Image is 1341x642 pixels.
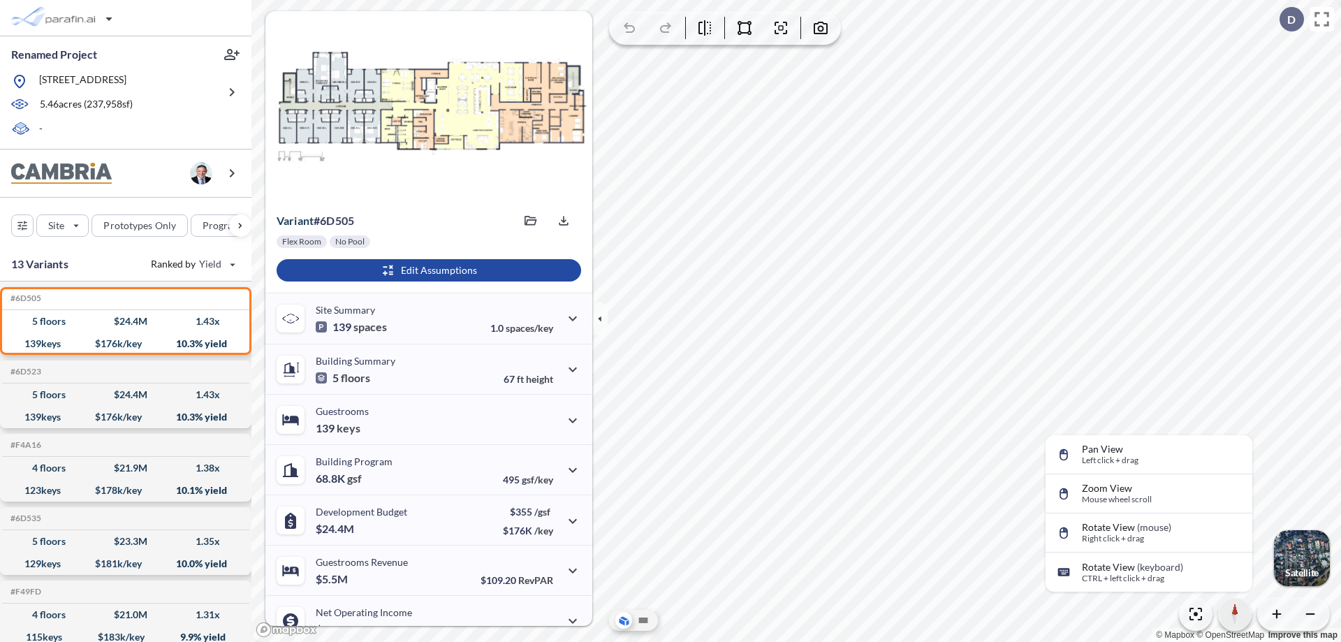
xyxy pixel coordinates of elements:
p: Building Program [316,455,393,467]
span: /gsf [534,506,550,518]
button: Program [191,214,266,237]
p: Edit Assumptions [401,263,477,277]
p: 67 [504,373,553,385]
button: Site [36,214,89,237]
p: 139 [316,320,387,334]
span: margin [522,625,553,636]
h5: Click to copy the code [8,440,41,450]
p: Flex Room [282,236,321,247]
p: Net Operating Income [316,606,412,618]
p: Renamed Project [11,47,97,62]
p: - [39,122,43,138]
img: Switcher Image [1274,530,1330,586]
p: Rotate View [1082,522,1171,533]
p: # 6d505 [277,214,354,228]
p: 1.0 [490,322,553,334]
p: Guestrooms [316,405,369,417]
button: Ranked by Yield [140,253,244,275]
p: $5.5M [316,572,350,586]
a: Improve this map [1268,630,1338,640]
span: RevPAR [518,574,553,586]
span: (mouse) [1137,521,1171,533]
p: Program [203,219,242,233]
a: Mapbox [1156,630,1194,640]
p: Development Budget [316,506,407,518]
p: Zoom View [1082,483,1152,494]
p: 13 Variants [11,256,68,272]
p: No Pool [335,236,365,247]
p: Site [48,219,64,233]
p: Satellite [1285,567,1319,578]
p: 68.8K [316,472,362,486]
span: floors [341,371,370,385]
p: CTRL + left click + drag [1082,574,1183,583]
p: Pan View [1082,444,1138,455]
button: Switcher ImageSatellite [1274,530,1330,586]
button: Edit Assumptions [277,259,581,282]
p: 5.46 acres ( 237,958 sf) [40,97,133,112]
h5: Click to copy the code [8,587,41,597]
span: spaces [353,320,387,334]
p: D [1287,13,1296,26]
p: Building Summary [316,355,395,367]
a: Mapbox homepage [256,622,317,638]
h5: Click to copy the code [8,513,41,523]
p: $109.20 [481,574,553,586]
span: spaces/key [506,322,553,334]
p: [STREET_ADDRESS] [39,73,126,90]
p: Site Summary [316,304,375,316]
span: Variant [277,214,314,227]
p: $355 [503,506,553,518]
span: gsf/key [522,474,553,486]
p: 139 [316,421,360,435]
button: Aerial View [615,612,632,629]
p: $176K [503,525,553,537]
span: Yield [199,257,222,271]
button: Prototypes Only [91,214,188,237]
p: Prototypes Only [103,219,176,233]
p: $2.5M [316,622,350,636]
button: Site Plan [635,612,652,629]
span: gsf [347,472,362,486]
span: (keyboard) [1137,561,1183,573]
img: BrandImage [11,163,112,184]
p: 5 [316,371,370,385]
span: height [526,373,553,385]
span: /key [534,525,553,537]
p: 495 [503,474,553,486]
h5: Click to copy the code [8,367,41,377]
h5: Click to copy the code [8,293,41,303]
p: $24.4M [316,522,356,536]
p: Mouse wheel scroll [1082,495,1152,504]
a: OpenStreetMap [1196,630,1264,640]
span: keys [337,421,360,435]
span: ft [517,373,524,385]
p: Left click + drag [1082,455,1138,465]
p: Guestrooms Revenue [316,556,408,568]
img: user logo [190,162,212,184]
p: Right click + drag [1082,534,1171,543]
p: Rotate View [1082,562,1183,573]
p: 45.0% [494,625,553,636]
